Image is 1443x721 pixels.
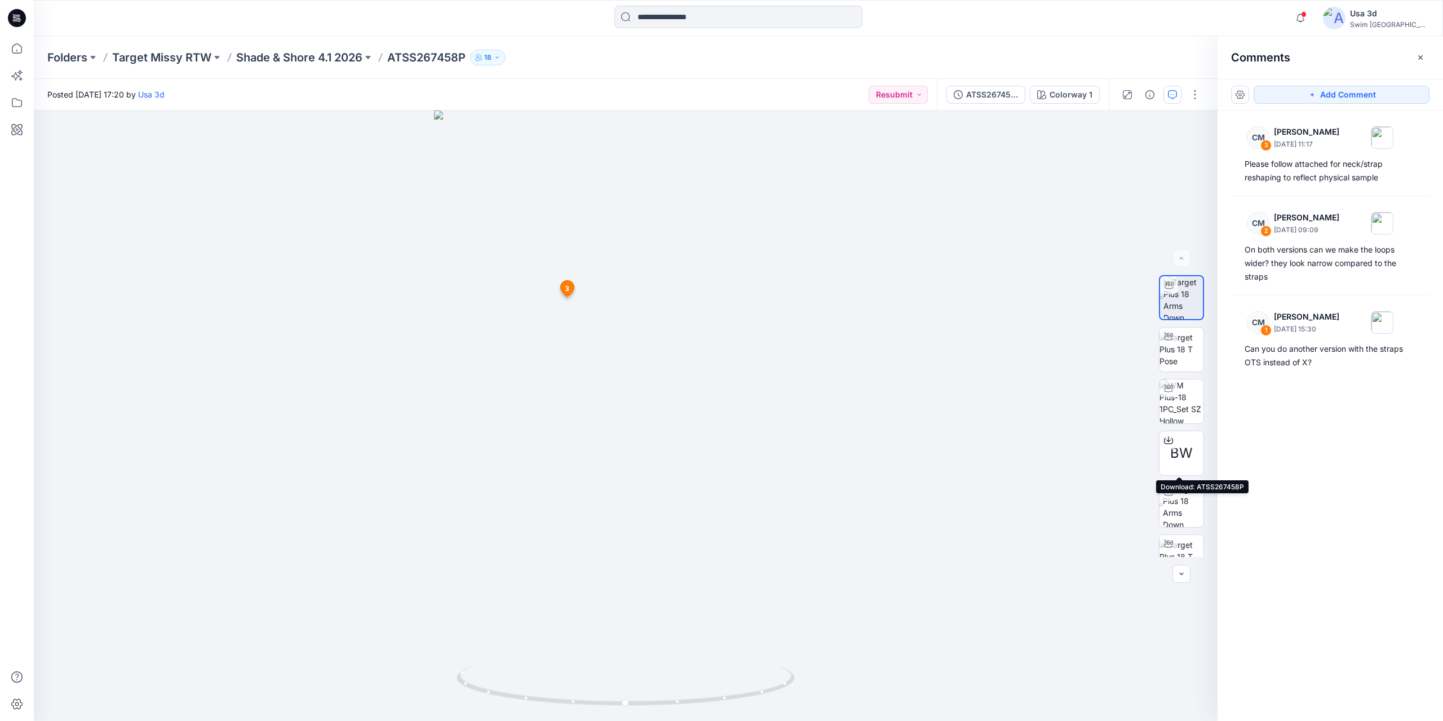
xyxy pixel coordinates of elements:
[1247,311,1269,334] div: CM
[1159,331,1203,367] img: Target Plus 18 T Pose
[47,50,87,65] a: Folders
[484,51,492,64] p: 18
[1050,89,1092,101] div: Colorway 1
[1245,243,1416,284] div: On both versions can we make the loops wider? they look narrow compared to the straps
[470,50,506,65] button: 18
[1247,126,1269,149] div: CM
[138,90,165,99] a: Usa 3d
[1247,212,1269,235] div: CM
[236,50,362,65] a: Shade & Shore 4.1 2026
[1245,157,1416,184] div: Please follow attached for neck/strap reshaping to reflect physical sample
[1159,539,1203,574] img: Target Plus 18 T Pose
[1350,20,1429,29] div: Swim [GEOGRAPHIC_DATA]
[387,50,466,65] p: ATSS267458P
[1350,7,1429,20] div: Usa 3d
[1260,225,1272,237] div: 2
[1323,7,1345,29] img: avatar
[1159,379,1203,423] img: WM Plus-18 1PC_Set SZ Hollow
[1260,325,1272,336] div: 1
[966,89,1018,101] div: ATSS267458P
[1163,276,1203,319] img: Target Plus 18 Arms Down
[1231,51,1290,64] h2: Comments
[1141,86,1159,104] button: Details
[1274,211,1339,224] p: [PERSON_NAME]
[1274,125,1339,139] p: [PERSON_NAME]
[1274,324,1339,335] p: [DATE] 15:30
[1030,86,1100,104] button: Colorway 1
[1274,310,1339,324] p: [PERSON_NAME]
[1274,224,1339,236] p: [DATE] 09:09
[112,50,211,65] a: Target Missy RTW
[1254,86,1429,104] button: Add Comment
[1260,140,1272,151] div: 3
[1170,443,1193,463] span: BW
[1163,483,1203,527] img: Target Plus 18 Arms Down
[47,89,165,100] span: Posted [DATE] 17:20 by
[1274,139,1339,150] p: [DATE] 11:17
[1245,342,1416,369] div: Can you do another version with the straps OTS instead of X?
[946,86,1025,104] button: ATSS267458P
